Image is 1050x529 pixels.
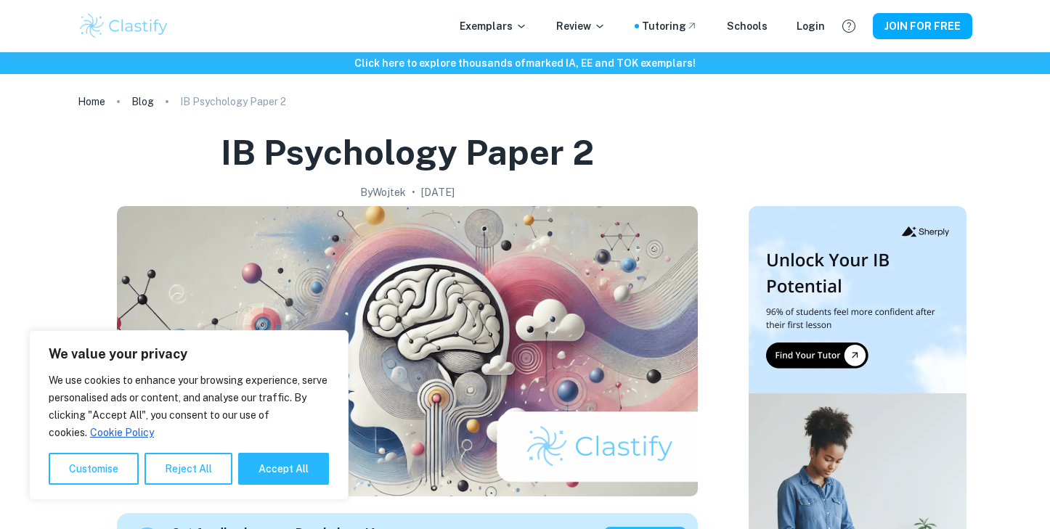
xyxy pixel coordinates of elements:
[78,91,105,112] a: Home
[89,426,155,439] a: Cookie Policy
[837,14,861,38] button: Help and Feedback
[49,453,139,485] button: Customise
[49,372,329,441] p: We use cookies to enhance your browsing experience, serve personalised ads or content, and analys...
[797,18,825,34] a: Login
[873,13,972,39] button: JOIN FOR FREE
[117,206,698,496] img: IB Psychology Paper 2 cover image
[238,453,329,485] button: Accept All
[78,12,170,41] img: Clastify logo
[412,184,415,200] p: •
[49,345,329,363] p: We value your privacy
[145,453,232,485] button: Reject All
[131,91,154,112] a: Blog
[180,94,286,110] p: IB Psychology Paper 2
[29,330,349,500] div: We value your privacy
[642,18,698,34] a: Tutoring
[727,18,768,34] a: Schools
[360,184,406,200] h2: By Wojtek
[556,18,606,34] p: Review
[460,18,527,34] p: Exemplars
[3,55,1047,71] h6: Click here to explore thousands of marked IA, EE and TOK exemplars !
[421,184,455,200] h2: [DATE]
[221,129,594,176] h1: IB Psychology Paper 2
